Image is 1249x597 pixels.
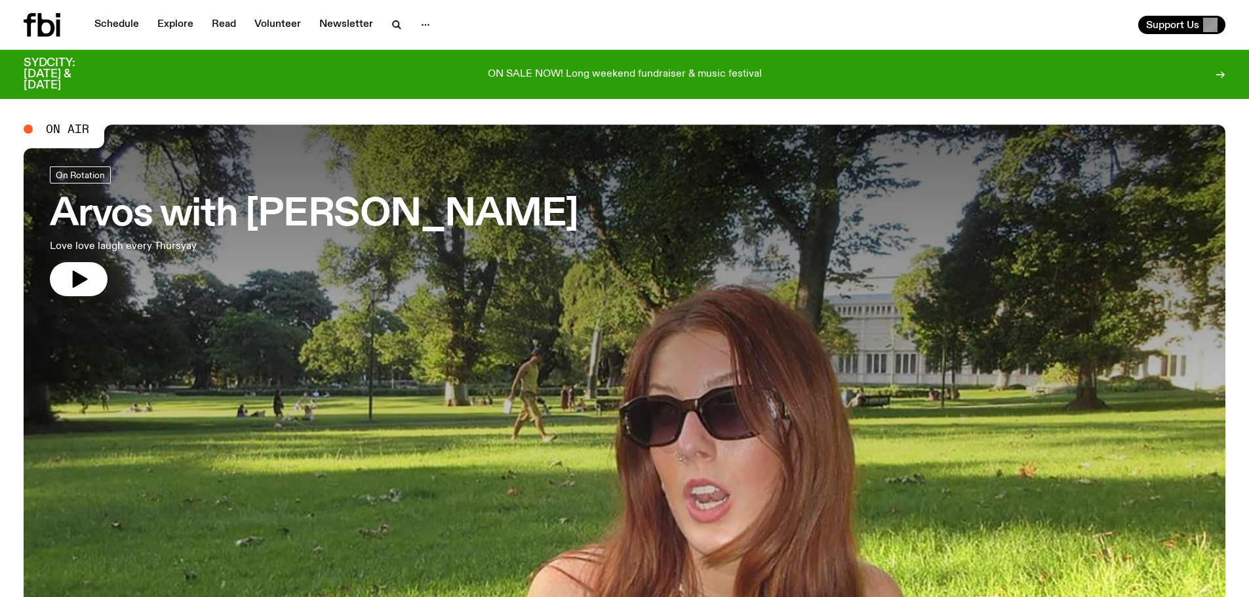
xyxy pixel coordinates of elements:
a: Read [204,16,244,34]
a: On Rotation [50,166,111,183]
span: On Air [46,123,89,135]
p: ON SALE NOW! Long weekend fundraiser & music festival [488,69,762,81]
h3: SYDCITY: [DATE] & [DATE] [24,58,108,91]
p: Love love laugh every Thursyay [50,239,386,254]
a: Arvos with [PERSON_NAME]Love love laugh every Thursyay [50,166,578,296]
h3: Arvos with [PERSON_NAME] [50,197,578,233]
a: Volunteer [247,16,309,34]
a: Newsletter [311,16,381,34]
button: Support Us [1138,16,1225,34]
a: Explore [149,16,201,34]
span: On Rotation [56,170,105,180]
a: Schedule [87,16,147,34]
span: Support Us [1146,19,1199,31]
